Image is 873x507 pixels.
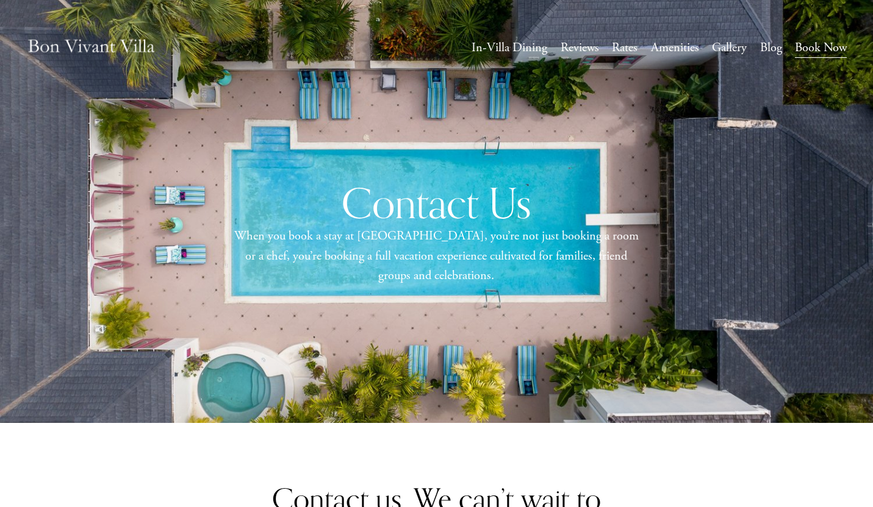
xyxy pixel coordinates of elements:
[561,37,599,59] a: Reviews
[795,37,847,59] a: Book Now
[472,37,547,59] a: In-Villa Dining
[612,37,638,59] a: Rates
[651,37,699,59] a: Amenities
[233,226,640,286] p: When you book a stay at [GEOGRAPHIC_DATA], you’re not just booking a room or a chef, you’re booki...
[26,26,156,69] img: Caribbean Vacation Rental | Bon Vivant Villa
[712,37,747,59] a: Gallery
[267,177,605,229] h1: Contact Us
[760,37,782,59] a: Blog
